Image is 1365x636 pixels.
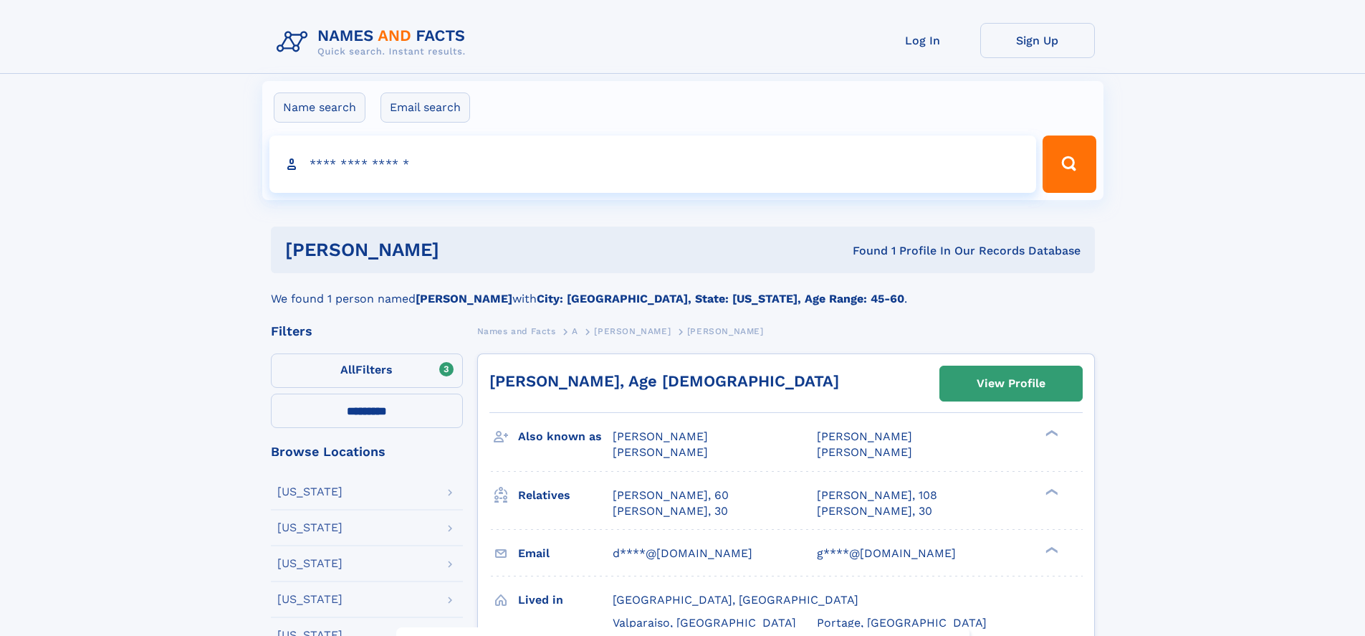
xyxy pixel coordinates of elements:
div: Browse Locations [271,445,463,458]
span: [PERSON_NAME] [613,445,708,459]
a: [PERSON_NAME], Age [DEMOGRAPHIC_DATA] [489,372,839,390]
b: [PERSON_NAME] [416,292,512,305]
span: All [340,363,355,376]
label: Email search [380,92,470,123]
h3: Also known as [518,424,613,449]
a: [PERSON_NAME], 30 [613,503,728,519]
a: A [572,322,578,340]
div: Filters [271,325,463,338]
div: [US_STATE] [277,486,343,498]
span: [PERSON_NAME] [817,445,912,459]
span: [GEOGRAPHIC_DATA], [GEOGRAPHIC_DATA] [613,593,858,607]
div: [US_STATE] [277,594,343,605]
h1: [PERSON_NAME] [285,241,646,259]
div: Found 1 Profile In Our Records Database [646,243,1081,259]
div: [US_STATE] [277,522,343,533]
button: Search Button [1043,136,1096,193]
span: [PERSON_NAME] [613,429,708,443]
span: Valparaiso, [GEOGRAPHIC_DATA] [613,616,796,630]
input: search input [269,136,1037,193]
a: [PERSON_NAME], 108 [817,488,937,503]
a: [PERSON_NAME], 30 [817,503,932,519]
span: [PERSON_NAME] [687,326,764,336]
b: City: [GEOGRAPHIC_DATA], State: [US_STATE], Age Range: 45-60 [537,292,904,305]
div: We found 1 person named with . [271,273,1095,308]
label: Filters [271,353,463,388]
div: ❯ [1042,429,1059,438]
div: [US_STATE] [277,558,343,569]
span: [PERSON_NAME] [594,326,671,336]
label: Name search [274,92,365,123]
h3: Lived in [518,588,613,612]
div: ❯ [1042,545,1059,554]
img: Logo Names and Facts [271,23,477,62]
a: View Profile [940,366,1082,401]
a: Sign Up [980,23,1095,58]
a: Names and Facts [477,322,556,340]
a: Log In [866,23,980,58]
a: [PERSON_NAME] [594,322,671,340]
span: Portage, [GEOGRAPHIC_DATA] [817,616,987,630]
div: View Profile [977,367,1045,400]
span: A [572,326,578,336]
h3: Email [518,541,613,566]
h3: Relatives [518,483,613,508]
span: [PERSON_NAME] [817,429,912,443]
div: ❯ [1042,487,1059,496]
a: [PERSON_NAME], 60 [613,488,729,503]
